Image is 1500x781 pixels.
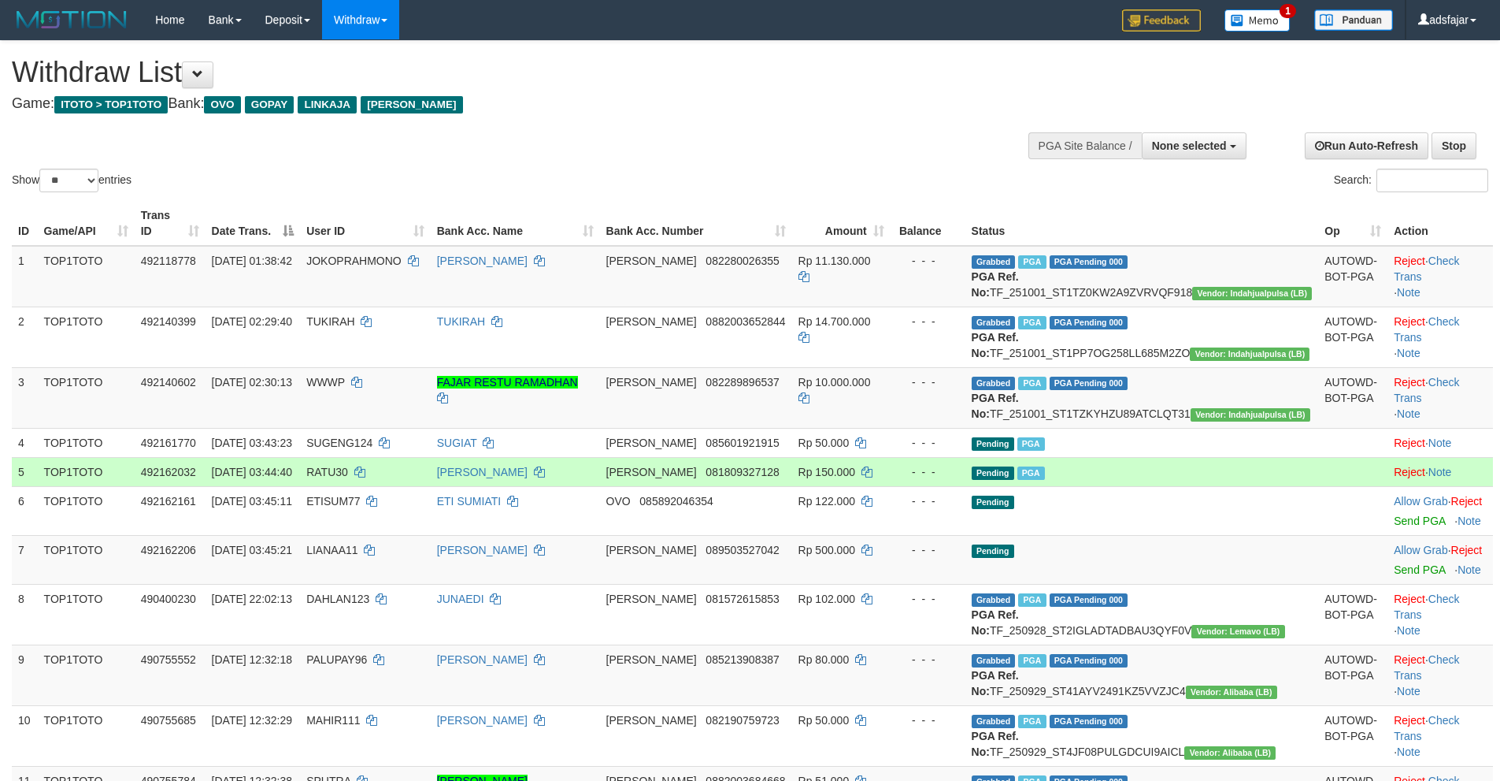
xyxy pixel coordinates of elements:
[1018,593,1046,607] span: Marked by adsnizardi
[1050,654,1128,668] span: PGA Pending
[206,201,301,246] th: Date Trans.: activate to sort column descending
[306,466,348,478] span: RATU30
[606,466,697,478] span: [PERSON_NAME]
[1018,654,1046,668] span: Marked by adsdarwis
[38,367,135,428] td: TOP1TOTO
[306,437,372,449] span: SUGENG124
[306,653,367,666] span: PALUPAY96
[798,593,855,605] span: Rp 102.000
[12,428,38,457] td: 4
[965,367,1319,428] td: TF_251001_ST1TZKYHZU89ATCLQT31
[706,466,779,478] span: Copy 081809327128 to clipboard
[437,653,528,666] a: [PERSON_NAME]
[965,307,1319,367] td: TF_251001_ST1PP7OG258LL685M2ZO
[12,57,984,88] h1: Withdraw List
[1318,645,1387,705] td: AUTOWD-BOT-PGA
[972,654,1016,668] span: Grabbed
[606,437,697,449] span: [PERSON_NAME]
[1318,705,1387,766] td: AUTOWD-BOT-PGA
[965,645,1319,705] td: TF_250929_ST41AYV2491KZ5VVZJC4
[1451,495,1483,508] a: Reject
[1387,307,1493,367] td: · ·
[141,495,196,508] span: 492162161
[1394,376,1459,404] a: Check Trans
[38,428,135,457] td: TOP1TOTO
[1387,246,1493,307] td: · ·
[1394,315,1425,328] a: Reject
[12,96,984,112] h4: Game: Bank:
[1387,201,1493,246] th: Action
[972,331,1019,359] b: PGA Ref. No:
[437,437,477,449] a: SUGIAT
[38,645,135,705] td: TOP1TOTO
[1394,653,1459,682] a: Check Trans
[897,493,959,509] div: - - -
[1018,377,1046,390] span: Marked by adsfajar
[39,169,98,192] select: Showentries
[972,392,1019,420] b: PGA Ref. No:
[1451,544,1483,556] a: Reject
[1394,653,1425,666] a: Reject
[1397,685,1420,697] a: Note
[141,466,196,478] span: 492162032
[141,544,196,556] span: 492162206
[972,593,1016,607] span: Grabbed
[1191,625,1284,638] span: Vendor URL: https://dashboard.q2checkout.com/secure
[639,495,713,508] span: Copy 085892046354 to clipboard
[1387,645,1493,705] td: · ·
[798,714,850,727] span: Rp 50.000
[1397,746,1420,758] a: Note
[12,8,131,32] img: MOTION_logo.png
[1394,515,1445,527] a: Send PGA
[298,96,357,113] span: LINKAJA
[1050,377,1128,390] span: PGA Pending
[798,653,850,666] span: Rp 80.000
[1190,348,1309,361] span: Vendor URL: https://dashboard.q2checkout.com/secure
[1394,544,1450,556] span: ·
[1394,495,1450,508] span: ·
[38,307,135,367] td: TOP1TOTO
[972,270,1019,299] b: PGA Ref. No:
[1224,9,1291,32] img: Button%20Memo.svg
[212,437,292,449] span: [DATE] 03:43:23
[972,669,1019,697] b: PGA Ref. No:
[1394,495,1447,508] a: Allow Grab
[972,608,1019,637] b: PGA Ref. No:
[798,544,855,556] span: Rp 500.000
[1394,255,1459,283] a: Check Trans
[1318,246,1387,307] td: AUTOWD-BOT-PGA
[600,201,792,246] th: Bank Acc. Number: activate to sort column ascending
[141,376,196,389] span: 492140602
[972,467,1014,480] span: Pending
[706,437,779,449] span: Copy 085601921915 to clipboard
[1122,9,1201,32] img: Feedback.jpg
[1017,437,1045,451] span: Marked by adsalif
[12,367,38,428] td: 3
[38,705,135,766] td: TOP1TOTO
[212,466,292,478] span: [DATE] 03:44:40
[212,653,292,666] span: [DATE] 12:32:18
[1457,515,1481,527] a: Note
[606,593,697,605] span: [PERSON_NAME]
[431,201,600,246] th: Bank Acc. Name: activate to sort column ascending
[38,535,135,584] td: TOP1TOTO
[972,730,1019,758] b: PGA Ref. No:
[306,714,360,727] span: MAHIR111
[245,96,294,113] span: GOPAY
[972,255,1016,269] span: Grabbed
[12,584,38,645] td: 8
[965,201,1319,246] th: Status
[1387,428,1493,457] td: ·
[606,495,631,508] span: OVO
[212,714,292,727] span: [DATE] 12:32:29
[135,201,206,246] th: Trans ID: activate to sort column ascending
[1050,715,1128,728] span: PGA Pending
[12,645,38,705] td: 9
[606,714,697,727] span: [PERSON_NAME]
[212,544,292,556] span: [DATE] 03:45:21
[12,169,131,192] label: Show entries
[12,201,38,246] th: ID
[38,457,135,486] td: TOP1TOTO
[141,437,196,449] span: 492161770
[897,464,959,480] div: - - -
